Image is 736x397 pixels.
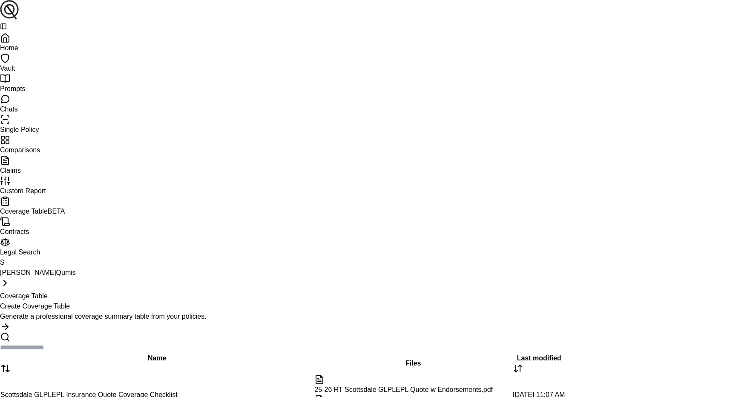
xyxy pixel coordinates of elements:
[513,353,565,374] div: Last modified
[48,208,65,215] span: BETA
[56,269,76,276] span: Qumis
[0,353,313,374] div: Name
[314,386,493,393] span: 25-26 RT Scottsdale GLPLEPL Quote w Endorsements.pdf
[314,353,512,374] th: Files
